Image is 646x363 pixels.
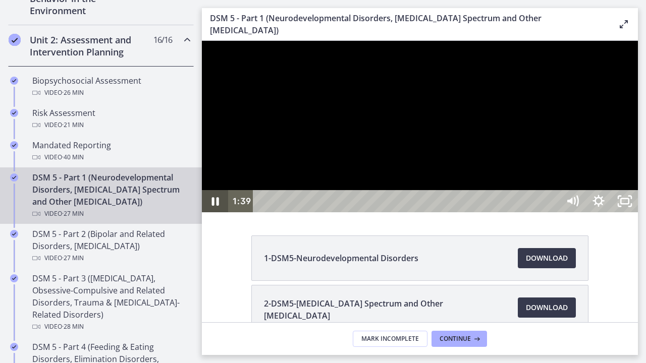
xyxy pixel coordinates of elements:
[384,149,410,171] button: Show settings menu
[62,119,84,131] span: · 21 min
[10,77,18,85] i: Completed
[62,87,84,99] span: · 26 min
[32,107,190,131] div: Risk Assessment
[264,297,506,322] span: 2-DSM5-[MEDICAL_DATA] Spectrum and Other [MEDICAL_DATA]
[32,228,190,264] div: DSM 5 - Part 2 (Bipolar and Related Disorders, [MEDICAL_DATA])
[526,252,568,264] span: Download
[361,335,419,343] span: Mark Incomplete
[153,34,172,46] span: 16 / 16
[32,272,190,333] div: DSM 5 - Part 3 ([MEDICAL_DATA], Obsessive-Compulsive and Related Disorders, Trauma & [MEDICAL_DAT...
[32,119,190,131] div: Video
[9,34,21,46] i: Completed
[432,331,487,347] button: Continue
[210,12,602,36] h3: DSM 5 - Part 1 (Neurodevelopmental Disorders, [MEDICAL_DATA] Spectrum and Other [MEDICAL_DATA])
[62,208,84,220] span: · 27 min
[32,87,190,99] div: Video
[32,75,190,99] div: Biopsychosocial Assessment
[518,248,576,268] a: Download
[62,321,84,333] span: · 28 min
[10,141,18,149] i: Completed
[32,151,190,163] div: Video
[10,343,18,351] i: Completed
[32,139,190,163] div: Mandated Reporting
[32,252,190,264] div: Video
[30,34,153,58] h2: Unit 2: Assessment and Intervention Planning
[410,149,436,171] button: Unfullscreen
[202,41,638,212] iframe: Video Lesson
[10,109,18,117] i: Completed
[264,252,418,264] span: 1-DSM5-Neurodevelopmental Disorders
[440,335,471,343] span: Continue
[62,151,84,163] span: · 40 min
[62,252,84,264] span: · 27 min
[526,301,568,314] span: Download
[357,149,384,171] button: Mute
[32,171,190,220] div: DSM 5 - Part 1 (Neurodevelopmental Disorders, [MEDICAL_DATA] Spectrum and Other [MEDICAL_DATA])
[10,173,18,181] i: Completed
[518,297,576,318] a: Download
[10,230,18,238] i: Completed
[10,274,18,282] i: Completed
[353,331,427,347] button: Mark Incomplete
[32,208,190,220] div: Video
[32,321,190,333] div: Video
